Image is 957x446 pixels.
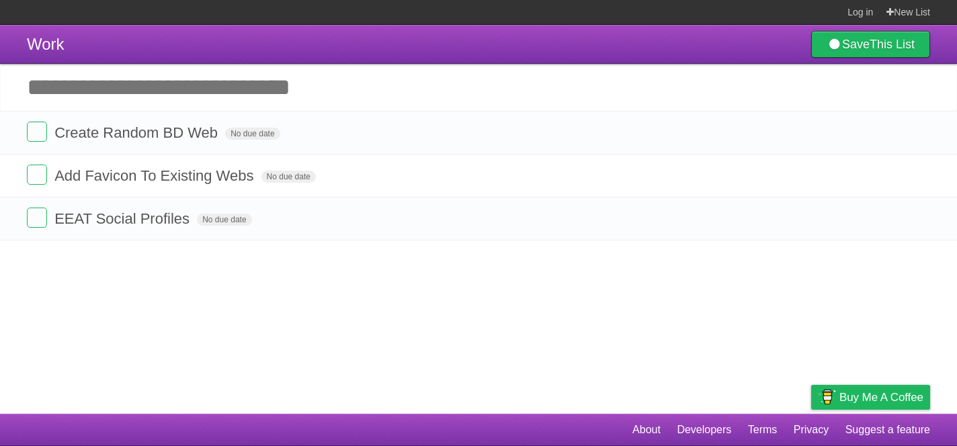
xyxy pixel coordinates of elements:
span: No due date [225,128,280,140]
label: Done [27,122,47,142]
a: Developers [677,417,731,443]
span: No due date [197,214,251,226]
span: Add Favicon To Existing Webs [54,167,257,184]
span: Buy me a coffee [839,386,923,409]
a: Privacy [794,417,829,443]
span: EEAT Social Profiles [54,210,193,227]
a: Terms [748,417,778,443]
b: This List [870,38,915,51]
label: Done [27,165,47,185]
a: SaveThis List [811,31,930,58]
a: Buy me a coffee [811,385,930,410]
span: Work [27,35,65,53]
a: Suggest a feature [845,417,930,443]
a: About [632,417,661,443]
span: No due date [261,171,316,183]
label: Done [27,208,47,228]
span: Create Random BD Web [54,124,221,141]
img: Buy me a coffee [818,386,836,408]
